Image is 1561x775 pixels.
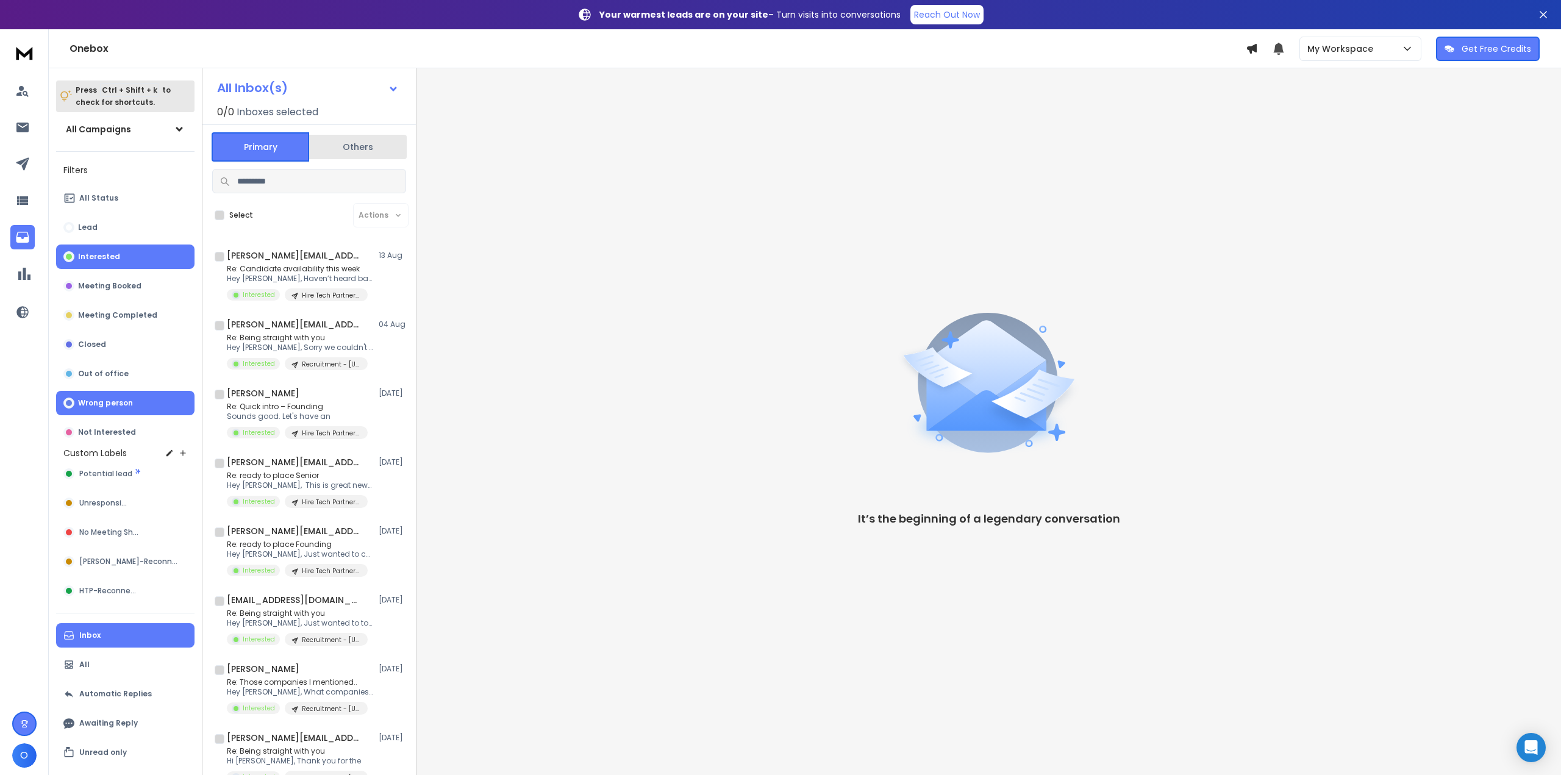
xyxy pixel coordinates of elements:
[56,652,195,677] button: All
[227,471,373,480] p: Re: ready to place Senior
[63,447,127,459] h3: Custom Labels
[12,41,37,64] img: logo
[56,274,195,298] button: Meeting Booked
[914,9,980,21] p: Reach Out Now
[217,82,288,94] h1: All Inbox(s)
[56,520,195,545] button: No Meeting Show
[56,740,195,765] button: Unread only
[379,526,406,536] p: [DATE]
[56,462,195,486] button: Potential lead
[70,41,1246,56] h1: Onebox
[379,251,406,260] p: 13 Aug
[217,105,234,120] span: 0 / 0
[78,281,141,291] p: Meeting Booked
[227,540,373,549] p: Re: ready to place Founding
[79,689,152,699] p: Automatic Replies
[302,291,360,300] p: Hire Tech Partners Recruitment - Hybrid "Combined" Positioning Template
[227,677,373,687] p: Re: Those companies I mentioned..
[1307,43,1378,55] p: My Workspace
[66,123,131,135] h1: All Campaigns
[237,105,318,120] h3: Inboxes selected
[227,525,361,537] h1: [PERSON_NAME][EMAIL_ADDRESS][DOMAIN_NAME]
[56,245,195,269] button: Interested
[599,9,768,21] strong: Your warmest leads are on your site
[227,746,368,756] p: Re: Being straight with you
[227,456,361,468] h1: [PERSON_NAME][EMAIL_ADDRESS][DOMAIN_NAME]
[302,566,360,576] p: Hire Tech Partners Recruitment - AI
[56,549,195,574] button: [PERSON_NAME]-Reconnect
[78,398,133,408] p: Wrong person
[302,704,360,713] p: Recruitment - [US_STATE]. US - Google Accounts
[12,743,37,768] button: O
[302,635,360,645] p: Recruitment - [US_STATE]. US - Google Accounts - Second Copy
[379,664,406,674] p: [DATE]
[243,566,275,575] p: Interested
[379,457,406,467] p: [DATE]
[76,84,171,109] p: Press to check for shortcuts.
[858,510,1120,527] p: It’s the beginning of a legendary conversation
[79,586,138,596] span: HTP-Reconnect
[56,623,195,648] button: Inbox
[79,193,118,203] p: All Status
[227,274,373,284] p: Hey [PERSON_NAME], Haven’t heard back from
[243,497,275,506] p: Interested
[207,76,409,100] button: All Inbox(s)
[227,480,373,490] p: Hey [PERSON_NAME], This is great news.
[56,186,195,210] button: All Status
[79,748,127,757] p: Unread only
[79,718,138,728] p: Awaiting Reply
[379,595,406,605] p: [DATE]
[56,117,195,141] button: All Campaigns
[56,420,195,445] button: Not Interested
[56,215,195,240] button: Lead
[227,343,373,352] p: Hey [PERSON_NAME], Sorry we couldn't make
[79,527,143,537] span: No Meeting Show
[79,630,101,640] p: Inbox
[910,5,984,24] a: Reach Out Now
[56,711,195,735] button: Awaiting Reply
[78,427,136,437] p: Not Interested
[1516,733,1546,762] div: Open Intercom Messenger
[302,498,360,507] p: Hire Tech Partners Recruitment - AI
[379,320,406,329] p: 04 Aug
[227,264,373,274] p: Re: Candidate availability this week
[78,252,120,262] p: Interested
[78,369,129,379] p: Out of office
[227,249,361,262] h1: [PERSON_NAME][EMAIL_ADDRESS][DOMAIN_NAME]
[78,310,157,320] p: Meeting Completed
[227,618,373,628] p: Hey [PERSON_NAME], Just wanted to touch
[227,402,368,412] p: Re: Quick intro – Founding
[243,428,275,437] p: Interested
[79,557,182,566] span: [PERSON_NAME]-Reconnect
[212,132,309,162] button: Primary
[56,579,195,603] button: HTP-Reconnect
[227,549,373,559] p: Hey [PERSON_NAME], Just wanted to check
[227,609,373,618] p: Re: Being straight with you
[309,134,407,160] button: Others
[243,359,275,368] p: Interested
[56,391,195,415] button: Wrong person
[227,756,368,766] p: Hi [PERSON_NAME], Thank you for the
[229,210,253,220] label: Select
[599,9,901,21] p: – Turn visits into conversations
[1436,37,1540,61] button: Get Free Credits
[227,412,368,421] p: Sounds good. Let's have an
[243,635,275,644] p: Interested
[227,687,373,697] p: Hey [PERSON_NAME], What companies do
[56,362,195,386] button: Out of office
[100,83,159,97] span: Ctrl + Shift + k
[79,498,130,508] span: Unresponsive
[227,318,361,330] h1: [PERSON_NAME][EMAIL_ADDRESS][DOMAIN_NAME]
[78,223,98,232] p: Lead
[227,333,373,343] p: Re: Being straight with you
[56,303,195,327] button: Meeting Completed
[79,469,132,479] span: Potential lead
[56,682,195,706] button: Automatic Replies
[56,162,195,179] h3: Filters
[78,340,106,349] p: Closed
[243,290,275,299] p: Interested
[227,594,361,606] h1: [EMAIL_ADDRESS][DOMAIN_NAME]
[302,429,360,438] p: Hire Tech Partners Recruitment - Middle Man Template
